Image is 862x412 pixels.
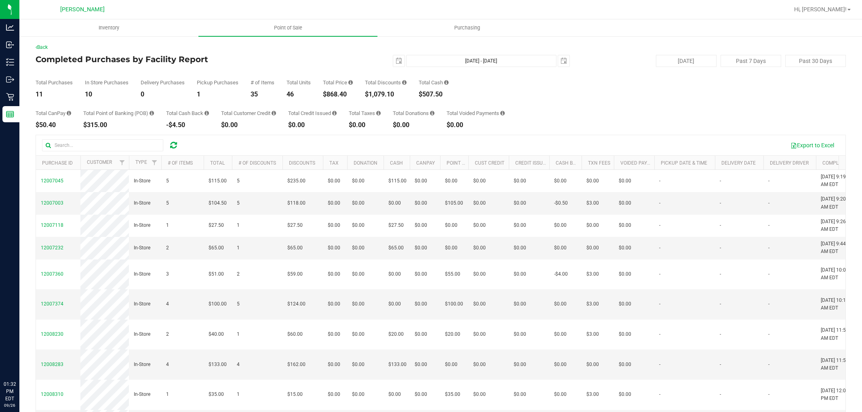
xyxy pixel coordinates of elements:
[209,330,224,338] span: $40.00
[287,244,303,252] span: $65.00
[36,44,48,50] a: Back
[445,270,460,278] span: $55.00
[415,244,427,252] span: $0.00
[41,391,63,397] span: 12008310
[447,122,505,128] div: $0.00
[473,270,486,278] span: $0.00
[238,160,276,166] a: # of Discounts
[221,122,276,128] div: $0.00
[514,330,526,338] span: $0.00
[475,160,504,166] a: Cust Credit
[402,80,407,85] i: Sum of the discount values applied to the all purchases in the date range.
[352,300,365,308] span: $0.00
[445,330,460,338] span: $20.00
[619,244,631,252] span: $0.00
[586,391,599,398] span: $3.00
[473,330,486,338] span: $0.00
[287,199,306,207] span: $118.00
[141,80,185,85] div: Delivery Purchases
[332,111,337,116] i: Sum of all account credit issued for all refunds from returned purchases in the date range.
[785,55,846,67] button: Past 30 Days
[445,199,463,207] span: $105.00
[272,111,276,116] i: Sum of the successful, non-voided payments using account credit for all purchases in the date range.
[720,330,721,338] span: -
[352,361,365,368] span: $0.00
[554,270,568,278] span: -$4.00
[166,177,169,185] span: 5
[388,222,404,229] span: $27.50
[721,55,781,67] button: Past 7 Days
[328,222,340,229] span: $0.00
[586,300,599,308] span: $3.00
[42,139,163,151] input: Search...
[287,222,303,229] span: $27.50
[554,177,567,185] span: $0.00
[720,244,721,252] span: -
[352,244,365,252] span: $0.00
[134,361,150,368] span: In-Store
[415,270,427,278] span: $0.00
[6,110,14,118] inline-svg: Reports
[445,391,460,398] span: $35.00
[720,199,721,207] span: -
[416,160,435,166] a: CanPay
[166,300,169,308] span: 4
[328,361,340,368] span: $0.00
[415,391,427,398] span: $0.00
[328,270,340,278] span: $0.00
[768,391,769,398] span: -
[388,244,404,252] span: $65.00
[586,270,599,278] span: $3.00
[586,199,599,207] span: $3.00
[166,330,169,338] span: 2
[209,199,227,207] span: $104.50
[287,361,306,368] span: $162.00
[586,361,599,368] span: $0.00
[514,244,526,252] span: $0.00
[141,91,185,98] div: 0
[720,361,721,368] span: -
[444,80,449,85] i: Sum of the successful, non-voided cash payment transactions for all purchases in the date range. ...
[821,218,851,233] span: [DATE] 9:26 AM EDT
[821,326,851,342] span: [DATE] 11:55 AM EDT
[209,244,224,252] span: $65.00
[365,91,407,98] div: $1,079.10
[134,300,150,308] span: In-Store
[388,177,407,185] span: $115.00
[60,6,105,13] span: [PERSON_NAME]
[354,160,377,166] a: Donation
[393,55,405,67] span: select
[287,177,306,185] span: $235.00
[586,222,599,229] span: $0.00
[415,177,427,185] span: $0.00
[168,160,193,166] a: # of Items
[134,391,150,398] span: In-Store
[209,270,224,278] span: $51.00
[41,362,63,367] span: 12008283
[556,160,582,166] a: Cash Back
[473,361,486,368] span: $0.00
[352,199,365,207] span: $0.00
[821,266,851,282] span: [DATE] 10:06 AM EDT
[352,222,365,229] span: $0.00
[768,222,769,229] span: -
[197,91,238,98] div: 1
[473,244,486,252] span: $0.00
[19,19,198,36] a: Inventory
[558,55,569,67] span: select
[6,41,14,49] inline-svg: Inbound
[328,199,340,207] span: $0.00
[720,270,721,278] span: -
[514,391,526,398] span: $0.00
[251,91,274,98] div: 35
[328,244,340,252] span: $0.00
[328,391,340,398] span: $0.00
[41,301,63,307] span: 12007374
[36,80,73,85] div: Total Purchases
[134,244,150,252] span: In-Store
[197,80,238,85] div: Pickup Purchases
[83,122,154,128] div: $315.00
[768,300,769,308] span: -
[36,111,71,116] div: Total CanPay
[514,300,526,308] span: $0.00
